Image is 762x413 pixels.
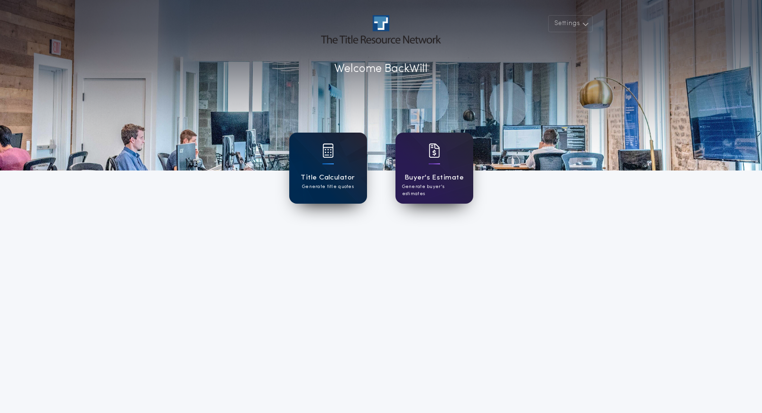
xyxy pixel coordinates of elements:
img: account-logo [321,15,441,44]
p: Generate title quotes [302,183,354,190]
h1: Buyer's Estimate [404,172,464,183]
a: card iconTitle CalculatorGenerate title quotes [289,133,367,204]
h1: Title Calculator [301,172,355,183]
p: Generate buyer's estimates [402,183,467,198]
button: Settings [548,15,593,32]
img: card icon [429,144,440,158]
img: card icon [322,144,334,158]
p: Welcome Back Will [334,61,428,78]
a: card iconBuyer's EstimateGenerate buyer's estimates [395,133,473,204]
